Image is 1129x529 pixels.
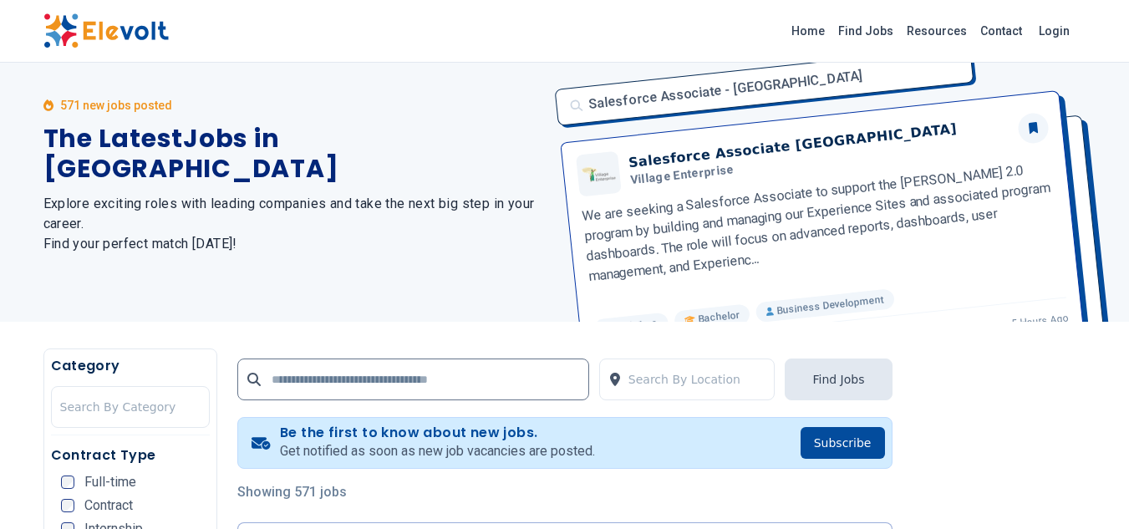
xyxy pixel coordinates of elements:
[785,359,892,400] button: Find Jobs
[51,445,210,465] h5: Contract Type
[785,18,831,44] a: Home
[237,482,893,502] p: Showing 571 jobs
[831,18,900,44] a: Find Jobs
[43,194,545,254] h2: Explore exciting roles with leading companies and take the next big step in your career. Find you...
[43,124,545,184] h1: The Latest Jobs in [GEOGRAPHIC_DATA]
[51,356,210,376] h5: Category
[84,499,133,512] span: Contract
[900,18,974,44] a: Resources
[1029,14,1080,48] a: Login
[801,427,885,459] button: Subscribe
[280,441,595,461] p: Get notified as soon as new job vacancies are posted.
[84,476,136,489] span: Full-time
[61,499,74,512] input: Contract
[43,13,169,48] img: Elevolt
[61,476,74,489] input: Full-time
[280,425,595,441] h4: Be the first to know about new jobs.
[974,18,1029,44] a: Contact
[60,97,172,114] p: 571 new jobs posted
